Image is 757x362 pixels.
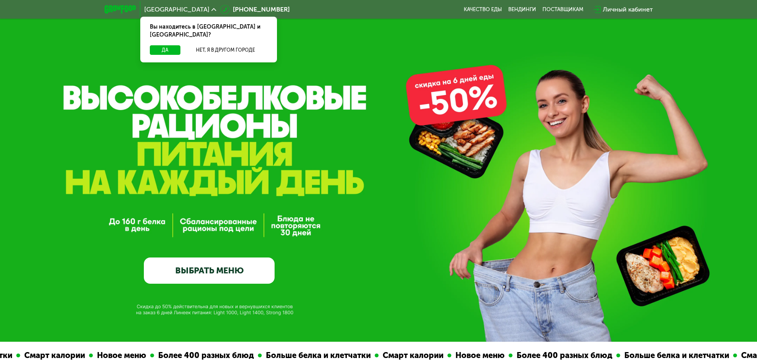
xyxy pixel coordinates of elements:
[188,349,257,362] div: Смарт калории
[144,6,209,13] span: [GEOGRAPHIC_DATA]
[508,6,536,13] a: Вендинги
[619,349,676,362] div: Новое меню
[184,45,267,55] button: Нет, я в другом городе
[220,5,290,14] a: [PHONE_NUMBER]
[71,349,184,362] div: Больше белка и клетчатки
[603,5,653,14] div: Личный кабинет
[542,6,583,13] div: поставщикам
[430,349,542,362] div: Больше белка и клетчатки
[144,257,275,284] a: ВЫБРАТЬ МЕНЮ
[150,45,180,55] button: Да
[140,17,277,45] div: Вы находитесь в [GEOGRAPHIC_DATA] и [GEOGRAPHIC_DATA]?
[464,6,502,13] a: Качество еды
[261,349,318,362] div: Новое меню
[546,349,615,362] div: Смарт калории
[322,349,426,362] div: Более 400 разных блюд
